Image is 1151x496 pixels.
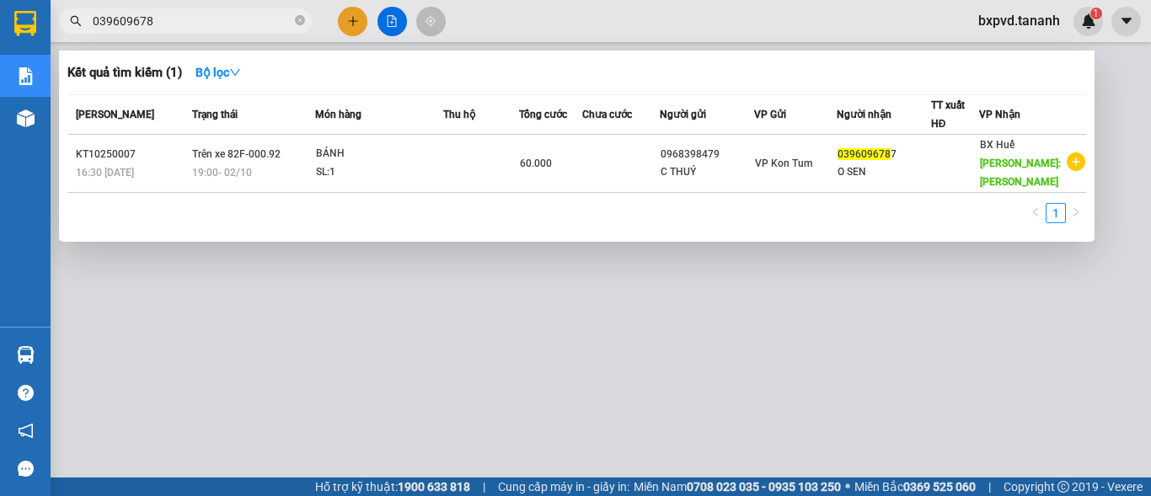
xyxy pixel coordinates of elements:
span: [PERSON_NAME]: [PERSON_NAME] [980,157,1061,188]
button: right [1066,203,1086,223]
div: KT10250007 [76,146,187,163]
span: VP Gửi [754,109,786,120]
div: 7 [838,146,930,163]
span: question-circle [18,385,34,401]
img: solution-icon [17,67,35,85]
span: Chưa cước [582,109,632,120]
span: Thu hộ [443,109,475,120]
span: TT xuất HĐ [931,99,965,130]
span: message [18,461,34,477]
span: notification [18,423,34,439]
div: BÁNH [316,145,442,163]
div: C THUÝ [661,163,753,181]
span: close-circle [295,15,305,25]
span: Người nhận [837,109,891,120]
img: warehouse-icon [17,346,35,364]
span: right [1071,207,1081,217]
li: Next Page [1066,203,1086,223]
div: O SEN [838,163,930,181]
span: 16:30 [DATE] [76,167,134,179]
div: SL: 1 [316,163,442,182]
span: 19:00 - 02/10 [192,167,252,179]
span: Người gửi [660,109,706,120]
li: Previous Page [1025,203,1046,223]
span: search [70,15,82,27]
span: plus-circle [1067,152,1085,171]
h3: Kết quả tìm kiếm ( 1 ) [67,64,182,82]
span: down [229,67,241,78]
span: Trên xe 82F-000.92 [192,148,281,160]
span: close-circle [295,13,305,29]
div: 0968398479 [661,146,753,163]
img: logo-vxr [14,11,36,36]
span: 039609678 [838,148,891,160]
span: VP Nhận [979,109,1020,120]
button: Bộ lọcdown [182,59,254,86]
span: Món hàng [315,109,361,120]
span: left [1031,207,1041,217]
span: Trạng thái [192,109,238,120]
span: Tổng cước [519,109,567,120]
strong: Bộ lọc [195,66,241,79]
span: BX Huế [980,139,1014,151]
span: [PERSON_NAME] [76,109,154,120]
input: Tìm tên, số ĐT hoặc mã đơn [93,12,292,30]
a: 1 [1047,204,1065,222]
span: 60.000 [520,157,552,169]
li: 1 [1046,203,1066,223]
img: warehouse-icon [17,109,35,127]
button: left [1025,203,1046,223]
span: VP Kon Tum [755,157,812,169]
